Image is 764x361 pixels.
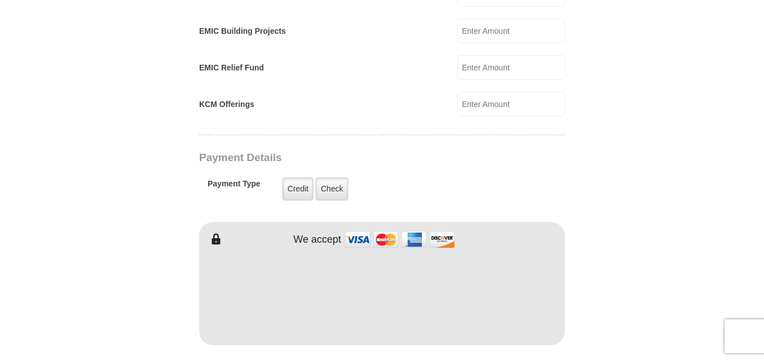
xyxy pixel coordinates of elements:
h5: Payment Type [208,179,260,194]
label: Check [316,177,348,200]
label: EMIC Relief Fund [199,62,264,74]
input: Enter Amount [457,55,565,80]
h4: We accept [294,234,341,246]
label: KCM Offerings [199,99,254,110]
h3: Payment Details [199,151,486,164]
img: credit cards accepted [344,228,456,252]
label: EMIC Building Projects [199,25,286,37]
input: Enter Amount [457,19,565,43]
input: Enter Amount [457,92,565,117]
label: Credit [282,177,313,200]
